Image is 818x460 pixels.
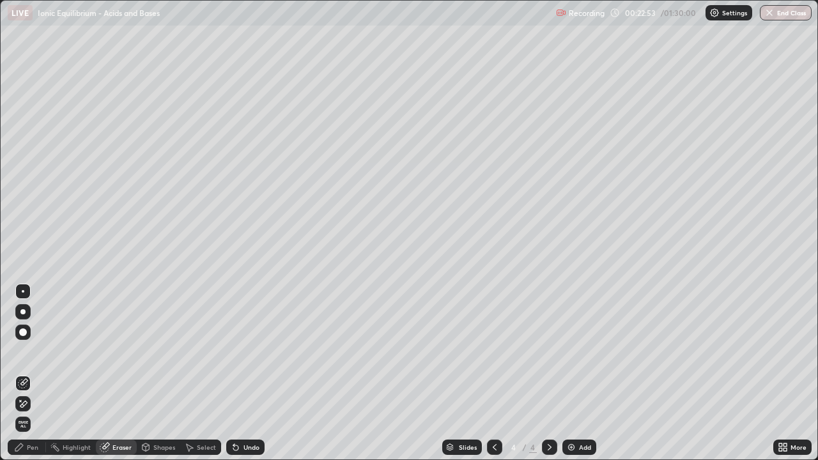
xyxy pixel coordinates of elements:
p: Recording [569,8,605,18]
div: Highlight [63,444,91,450]
div: More [791,444,806,450]
img: add-slide-button [566,442,576,452]
div: / [523,443,527,451]
div: 4 [507,443,520,451]
div: Eraser [112,444,132,450]
p: Ionic Equilibrium - Acids and Bases [38,8,160,18]
div: Slides [459,444,477,450]
img: recording.375f2c34.svg [556,8,566,18]
span: Erase all [16,420,30,428]
div: Add [579,444,591,450]
img: end-class-cross [764,8,775,18]
p: Settings [722,10,747,16]
img: class-settings-icons [709,8,720,18]
button: End Class [760,5,812,20]
div: Shapes [153,444,175,450]
div: Undo [243,444,259,450]
div: Pen [27,444,38,450]
div: 4 [529,441,537,453]
div: Select [197,444,216,450]
p: LIVE [12,8,29,18]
